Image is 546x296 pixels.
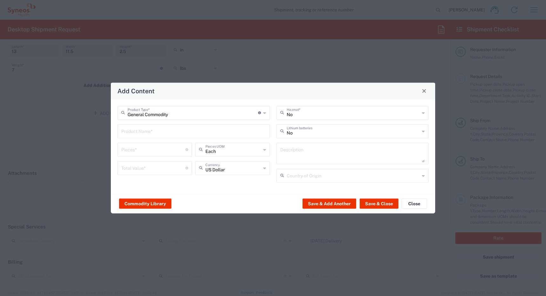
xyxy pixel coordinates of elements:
[303,199,356,209] button: Save & Add Another
[117,86,155,95] h4: Add Content
[360,199,398,209] button: Save & Close
[119,199,171,209] button: Commodity Library
[420,86,429,95] button: Close
[402,199,427,209] button: Close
